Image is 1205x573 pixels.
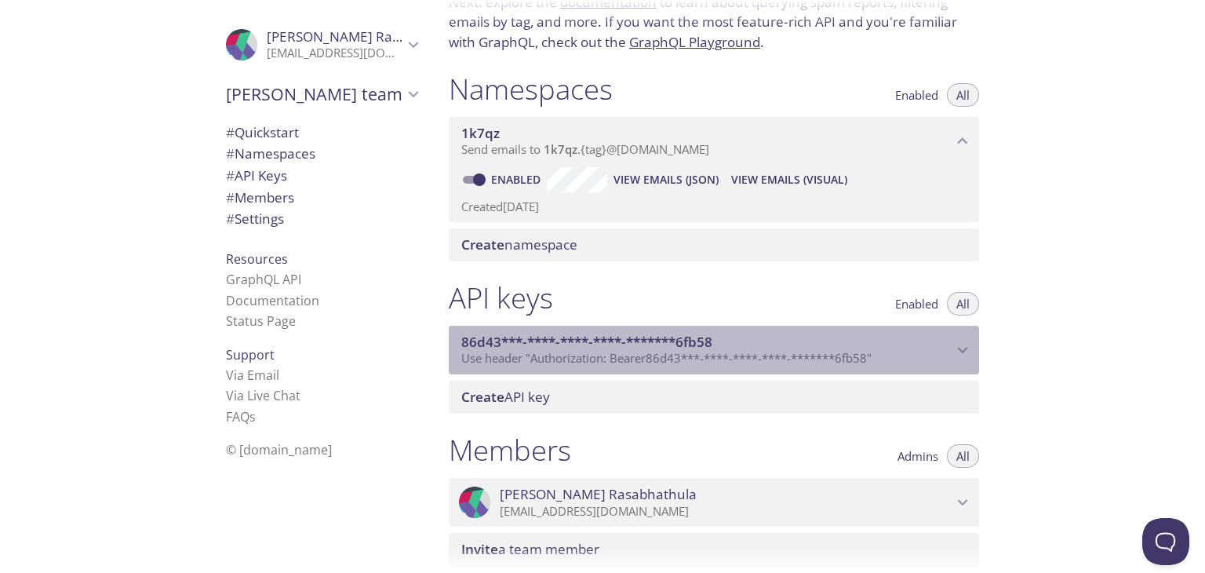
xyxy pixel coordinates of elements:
button: Admins [888,444,948,468]
a: Via Live Chat [226,387,300,404]
div: Invite a team member [449,533,979,566]
button: Enabled [886,83,948,107]
div: Create API Key [449,381,979,414]
p: Created [DATE] [461,199,967,215]
div: API Keys [213,165,430,187]
iframe: Help Scout Beacon - Open [1142,518,1189,565]
span: namespace [461,235,577,254]
a: GraphQL Playground [629,33,760,51]
span: Quickstart [226,123,299,141]
span: API Keys [226,166,287,184]
span: Settings [226,210,284,228]
span: Create [461,388,504,406]
div: Team Settings [213,208,430,230]
span: Resources [226,250,288,268]
span: API key [461,388,550,406]
div: Quickstart [213,122,430,144]
div: Create namespace [449,228,979,261]
span: 1k7qz [461,124,500,142]
span: View Emails (Visual) [731,170,847,189]
div: Namespaces [213,143,430,165]
button: All [947,83,979,107]
div: 1k7qz namespace [449,117,979,166]
span: # [226,144,235,162]
div: Hemanth Rasabhathula [449,478,979,527]
div: Hemanth's team [213,74,430,115]
button: View Emails (JSON) [607,167,725,192]
span: # [226,166,235,184]
a: GraphQL API [226,271,301,288]
button: All [947,292,979,316]
span: Send emails to . {tag} @[DOMAIN_NAME] [461,141,709,157]
div: Hemanth Rasabhathula [213,19,430,71]
p: [EMAIL_ADDRESS][DOMAIN_NAME] [500,504,952,520]
span: # [226,210,235,228]
a: Via Email [226,367,279,384]
span: [PERSON_NAME] Rasabhathula [500,486,697,503]
a: Enabled [489,172,547,187]
span: # [226,188,235,206]
button: Enabled [886,292,948,316]
h1: Namespaces [449,71,613,107]
h1: Members [449,432,571,468]
span: View Emails (JSON) [613,170,719,189]
span: [PERSON_NAME] team [226,83,403,105]
span: [PERSON_NAME] Rasabhathula [267,27,464,46]
button: All [947,444,979,468]
span: Create [461,235,504,254]
p: [EMAIL_ADDRESS][DOMAIN_NAME] [267,46,403,61]
span: s [249,408,256,425]
span: Support [226,346,275,363]
span: # [226,123,235,141]
div: Members [213,187,430,209]
span: Namespaces [226,144,315,162]
span: © [DOMAIN_NAME] [226,441,332,458]
a: FAQ [226,408,256,425]
a: Status Page [226,312,296,330]
button: View Emails (Visual) [725,167,854,192]
span: 1k7qz [544,141,577,157]
span: Members [226,188,294,206]
a: Documentation [226,292,319,309]
h1: API keys [449,280,553,316]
